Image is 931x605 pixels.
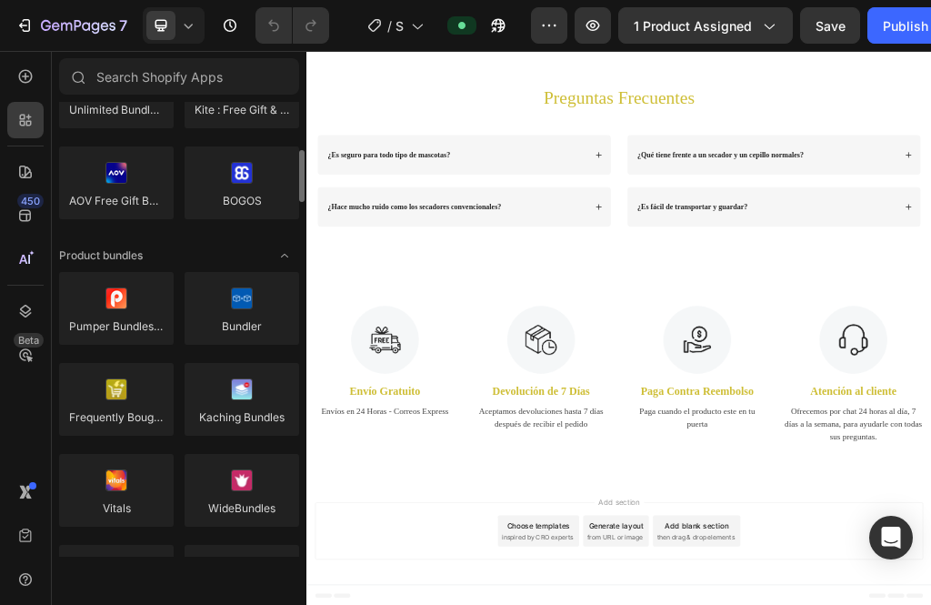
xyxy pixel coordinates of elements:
strong: ¿Es fácil de transportar y guardar? [577,265,770,278]
span: 1 product assigned [634,16,752,35]
div: Publish [883,16,928,35]
iframe: Design area [306,51,931,605]
input: Search Shopify Apps [59,58,299,95]
strong: Devolución de 7 Días [324,582,494,604]
span: / [387,16,392,35]
span: Toggle open [270,241,299,270]
button: 7 [7,7,135,44]
span: Save [816,18,846,34]
button: Save [800,7,860,44]
strong: ¿Qué tiene frente a un secador y un cepillo normales? [577,174,868,187]
img: Alt Image [623,445,741,563]
strong: ¿Hace mucho ruido como los secadores convencionales? [36,265,339,278]
span: Product bundles [59,247,143,264]
img: Alt Image [77,445,195,563]
div: Undo/Redo [255,7,329,44]
img: Alt Image [350,445,468,563]
p: 7 [119,15,127,36]
button: 1 product assigned [618,7,793,44]
strong: Paga Contra Reembolso [584,582,781,604]
div: Beta [14,333,44,348]
strong: ¿Es seguro para todo tipo de mascotas? [36,174,250,187]
div: 450 [17,194,44,208]
span: Secador 2 en 1 [395,16,404,35]
span: Preguntas Frecuentes [414,65,677,98]
div: Open Intercom Messenger [869,516,913,560]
